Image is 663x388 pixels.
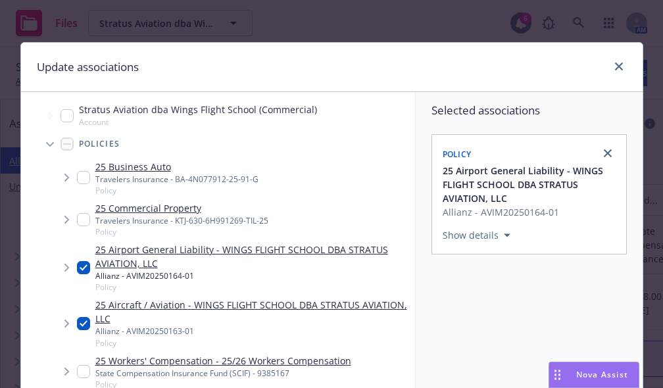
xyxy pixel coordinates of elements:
a: 25 Commercial Property [95,201,268,215]
div: Travelers Insurance - KTJ-630-6H991269-TIL-25 [95,215,268,226]
div: Drag to move [549,362,566,387]
a: close [600,145,616,161]
a: 25 Aircraft / Aviation - WINGS FLIGHT SCHOOL DBA STRATUS AVIATION, LLC [95,298,410,326]
a: close [611,59,627,74]
div: Travelers Insurance - BA-4N077912-25-91-G [95,174,258,185]
button: Show details [437,228,516,243]
div: Allianz - AVIM20250163-01 [95,326,410,337]
span: Nova Assist [576,369,628,380]
span: Policy [443,149,472,160]
div: State Compensation Insurance Fund (SCIF) - 9385167 [95,368,351,379]
span: Policy [95,337,410,349]
button: Nova Assist [549,362,639,388]
button: 25 Airport General Liability - WINGS FLIGHT SCHOOL DBA STRATUS AVIATION, LLC [443,164,618,205]
span: Stratus Aviation dba Wings Flight School (Commercial) [79,103,317,116]
div: Allianz - AVIM20250164-01 [95,270,410,281]
span: Account [79,116,317,128]
span: Policy [95,185,258,196]
span: Policies [79,140,120,148]
h1: Update associations [37,59,139,76]
span: Selected associations [431,103,627,118]
a: 25 Airport General Liability - WINGS FLIGHT SCHOOL DBA STRATUS AVIATION, LLC [95,243,410,270]
span: Allianz - AVIM20250164-01 [443,205,618,219]
a: 25 Workers' Compensation - 25/26 Workers Compensation [95,354,351,368]
span: Policy [95,281,410,293]
a: 25 Business Auto [95,160,258,174]
span: Policy [95,226,268,237]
